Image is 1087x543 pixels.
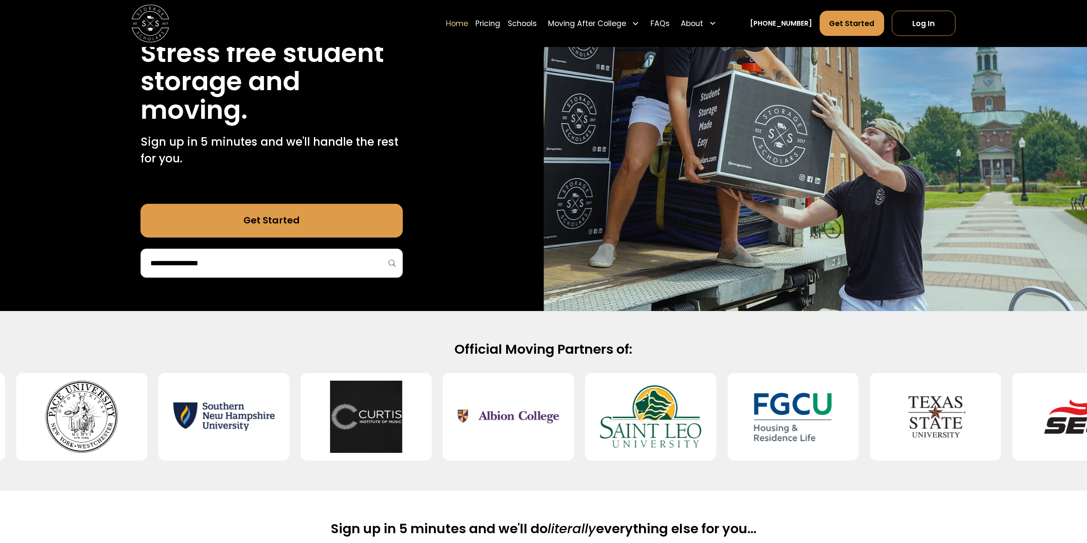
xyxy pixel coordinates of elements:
img: Storage Scholars main logo [132,5,169,42]
div: About [677,10,720,36]
img: Saint Leo University [600,381,701,453]
img: Southern New Hampshire University [173,381,275,453]
a: FAQs [650,10,670,36]
h2: Sign up in 5 minutes and we'll do everything else for you... [331,520,756,537]
a: Home [446,10,468,36]
img: Albion College [458,381,559,453]
a: Log In [892,11,955,36]
a: Pricing [475,10,500,36]
span: literally [548,520,596,538]
img: Florida Gulf Coast University [742,381,844,453]
a: Schools [508,10,537,36]
a: Get Started [141,204,403,238]
p: Sign up in 5 minutes and we'll handle the rest for you. [141,133,403,167]
div: Moving After College [544,10,643,36]
a: [PHONE_NUMBER] [750,18,812,28]
div: Moving After College [548,18,626,29]
img: Pace University - Pleasantville [31,381,132,453]
div: About [681,18,703,29]
img: Curtis Institute of Music [316,381,417,453]
img: Texas State University [885,381,986,453]
h1: Stress free student storage and moving. [141,39,403,124]
h2: Official Moving Partners of: [244,341,843,358]
a: Get Started [820,11,885,36]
